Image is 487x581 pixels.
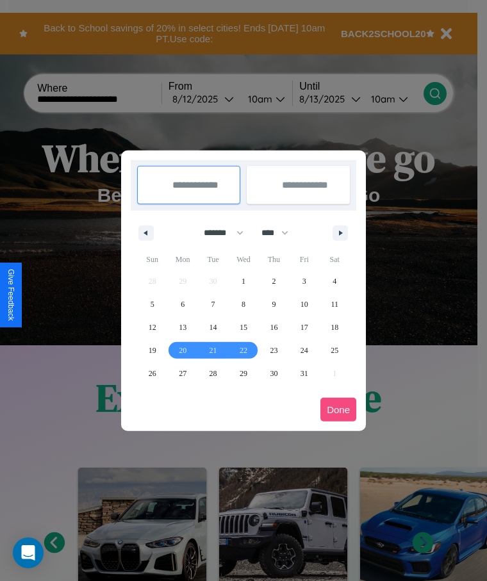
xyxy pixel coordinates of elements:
[259,316,289,339] button: 16
[211,293,215,316] span: 7
[289,249,319,270] span: Fri
[301,293,308,316] span: 10
[198,362,228,385] button: 28
[302,270,306,293] span: 3
[320,293,350,316] button: 11
[301,362,308,385] span: 31
[149,339,156,362] span: 19
[242,270,245,293] span: 1
[331,339,338,362] span: 25
[228,249,258,270] span: Wed
[289,316,319,339] button: 17
[137,316,167,339] button: 12
[137,249,167,270] span: Sun
[289,339,319,362] button: 24
[167,316,197,339] button: 13
[320,339,350,362] button: 25
[198,339,228,362] button: 21
[259,270,289,293] button: 2
[13,537,44,568] div: Open Intercom Messenger
[198,293,228,316] button: 7
[289,293,319,316] button: 10
[210,362,217,385] span: 28
[270,316,277,339] span: 16
[198,316,228,339] button: 14
[228,362,258,385] button: 29
[240,339,247,362] span: 22
[149,316,156,339] span: 12
[179,316,186,339] span: 13
[198,249,228,270] span: Tue
[167,293,197,316] button: 6
[270,339,277,362] span: 23
[137,362,167,385] button: 26
[301,339,308,362] span: 24
[228,316,258,339] button: 15
[320,398,356,421] button: Done
[259,362,289,385] button: 30
[228,270,258,293] button: 1
[289,270,319,293] button: 3
[242,293,245,316] span: 8
[167,249,197,270] span: Mon
[6,269,15,321] div: Give Feedback
[259,339,289,362] button: 23
[259,293,289,316] button: 9
[272,270,276,293] span: 2
[333,270,336,293] span: 4
[228,293,258,316] button: 8
[320,316,350,339] button: 18
[301,316,308,339] span: 17
[331,316,338,339] span: 18
[167,362,197,385] button: 27
[320,249,350,270] span: Sat
[331,293,338,316] span: 11
[272,293,276,316] span: 9
[179,339,186,362] span: 20
[320,270,350,293] button: 4
[210,339,217,362] span: 21
[167,339,197,362] button: 20
[137,293,167,316] button: 5
[289,362,319,385] button: 31
[181,293,185,316] span: 6
[228,339,258,362] button: 22
[149,362,156,385] span: 26
[270,362,277,385] span: 30
[240,362,247,385] span: 29
[151,293,154,316] span: 5
[259,249,289,270] span: Thu
[179,362,186,385] span: 27
[137,339,167,362] button: 19
[240,316,247,339] span: 15
[210,316,217,339] span: 14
